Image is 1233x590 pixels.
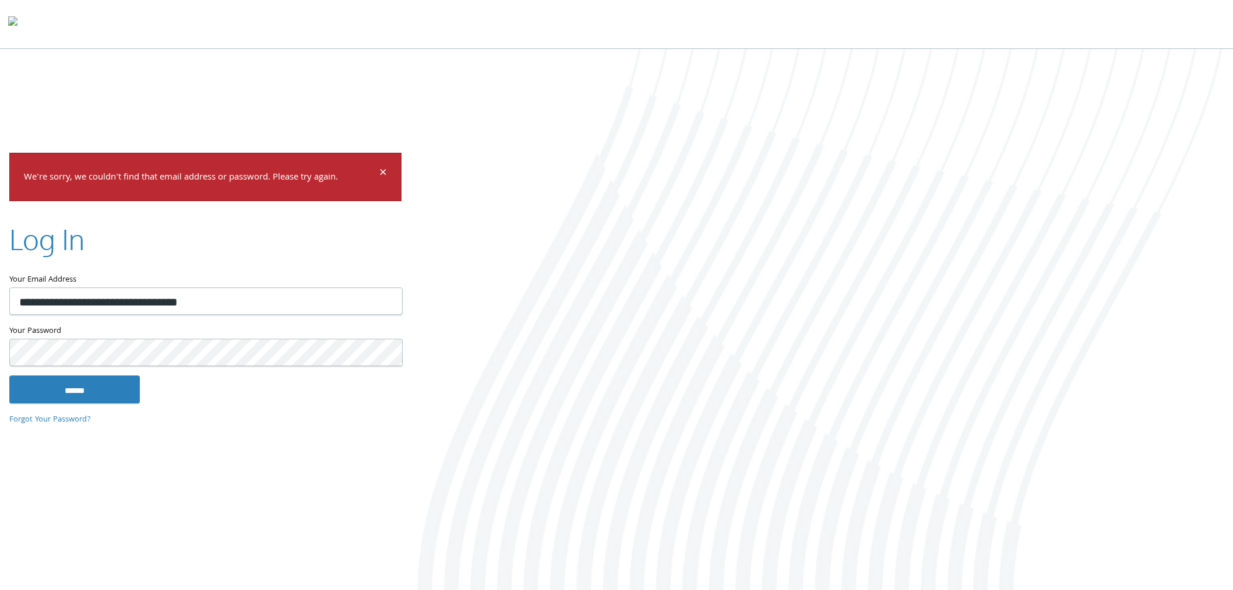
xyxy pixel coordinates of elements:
[8,12,17,36] img: todyl-logo-dark.svg
[379,167,387,181] button: Dismiss alert
[9,220,84,259] h2: Log In
[379,163,387,185] span: ×
[24,170,378,187] p: We're sorry, we couldn't find that email address or password. Please try again.
[9,324,401,339] label: Your Password
[9,413,91,426] a: Forgot Your Password?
